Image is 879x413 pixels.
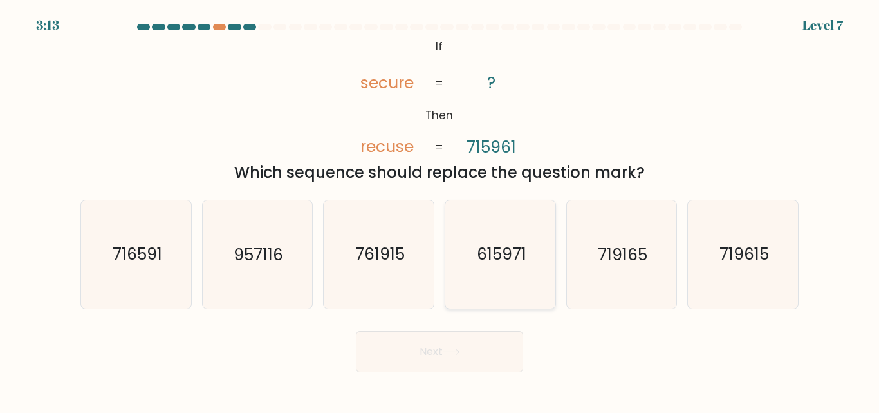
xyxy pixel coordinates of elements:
tspan: Then [426,108,454,124]
div: Which sequence should replace the question mark? [88,161,791,184]
text: 615971 [476,244,526,266]
tspan: = [436,75,444,91]
text: 716591 [112,244,162,266]
tspan: = [436,140,444,155]
tspan: ? [488,72,496,94]
tspan: 715961 [467,136,517,158]
div: Level 7 [802,15,843,35]
tspan: secure [360,72,414,94]
tspan: If [436,39,443,54]
tspan: recuse [360,136,414,158]
text: 719615 [719,244,769,266]
button: Next [356,331,523,372]
text: 761915 [355,244,405,266]
div: 3:13 [36,15,59,35]
svg: @import url('[URL][DOMAIN_NAME]); [339,35,540,159]
text: 719165 [598,244,647,266]
text: 957116 [234,244,283,266]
